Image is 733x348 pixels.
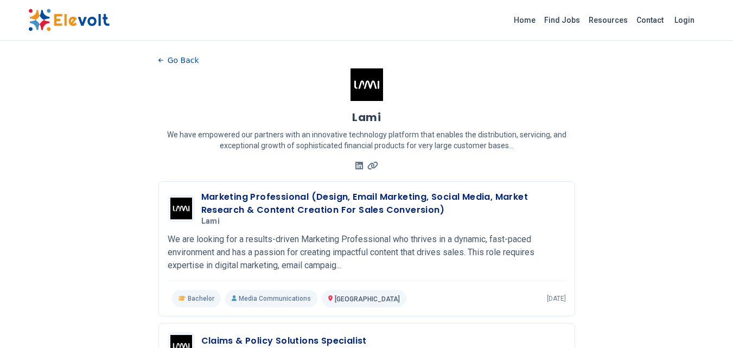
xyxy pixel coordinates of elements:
[632,11,668,29] a: Contact
[540,11,584,29] a: Find Jobs
[168,191,566,307] a: LamiMarketing Professional (Design, Email Marketing, Social Media, Market Research & Content Crea...
[225,290,317,307] p: Media Communications
[201,217,220,226] span: Lami
[584,11,632,29] a: Resources
[168,233,566,272] p: We are looking for a results-driven Marketing Professional who thrives in a dynamic, fast-paced e...
[350,68,383,101] img: Lami
[547,294,566,303] p: [DATE]
[335,295,400,303] span: [GEOGRAPHIC_DATA]
[668,9,701,31] a: Login
[201,191,566,217] h3: Marketing Professional (Design, Email Marketing, Social Media, Market Research & Content Creation...
[158,52,199,68] button: Go Back
[509,11,540,29] a: Home
[352,110,381,125] h1: Lami
[158,129,575,151] p: We have empowered our partners with an innovative technology platform that enables the distributi...
[28,9,110,31] img: Elevolt
[201,334,367,347] h3: Claims & Policy Solutions Specialist
[188,294,214,303] span: Bachelor
[170,198,192,219] img: Lami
